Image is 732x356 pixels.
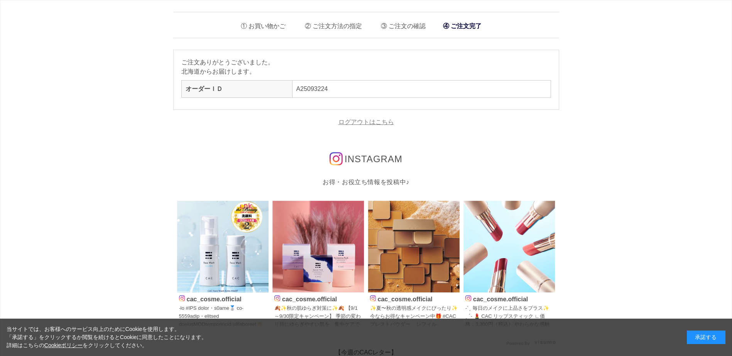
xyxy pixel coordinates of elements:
[463,201,555,292] img: Photo by cac_cosme.official
[323,179,409,185] span: お得・お役立ち情報を投稿中♪
[345,154,402,164] span: INSTAGRAM
[296,86,328,92] a: A25093224
[181,58,551,76] p: ご注文ありがとうございました。 北海道からお届けします。
[338,119,394,125] a: ログアウトはこちら
[274,304,362,329] p: 🍂✨秋の肌ゆらぎ対策に✨🍂 【9/1～9/30限定キャンペーン】 季節の変わり目にゆらぎやすい肌を、集中ケアでうるおいチャージ！ 今だけフェイスパック 3箱セットが2箱分の価格 でご購入いただけ...
[299,16,362,32] li: ご注文方法の指定
[7,325,207,349] div: 当サイトでは、お客様へのサービス向上のためにCookieを使用します。 「承諾する」をクリックするか閲覧を続けるとCookieに同意したことになります。 詳細はこちらの をクリックしてください。
[181,81,292,98] th: オーダーＩＤ
[272,201,364,292] img: Photo by cac_cosme.official
[370,294,458,302] p: cac_cosme.official
[44,342,83,348] a: Cookieポリシー
[177,201,269,292] img: Photo by cac_cosme.official
[235,16,286,32] li: お買い物かご
[179,304,267,329] p: ˗lo #IPS dolor・s0ame🥈 co˗ 5559adip・elitsed doeiusMODtemporincid u8laboreet👏🏻✨✨ 🫧DOL magnaaliq eni...
[179,294,267,302] p: cac_cosme.official
[370,304,458,329] p: ✨夏〜秋の透明感メイクにぴったり✨ 今ならお得なキャンペーン中🎁 #CACプレストパウダー レフィル（¥4,400） 毛穴カバー＆自然なキメ細かさ。仕上げに◎ #CACパウダーファンデーション ...
[687,331,725,344] div: 承諾する
[465,294,553,302] p: cac_cosme.official
[439,18,485,34] li: ご注文完了
[368,201,460,292] img: Photo by cac_cosme.official
[330,152,343,165] img: インスタグラムのロゴ
[465,304,553,329] p: ˗ˋˏ 毎日のメイクに上品さをプラス✨ ˎˊ˗ 💄 CAC リップスティック ∟価格：3,300円（税込） やわらかな感触でなめらかにフィット。 マスク移りが目立ちにくい処方もうれしいポイント。...
[274,294,362,302] p: cac_cosme.official
[375,16,426,32] li: ご注文の確認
